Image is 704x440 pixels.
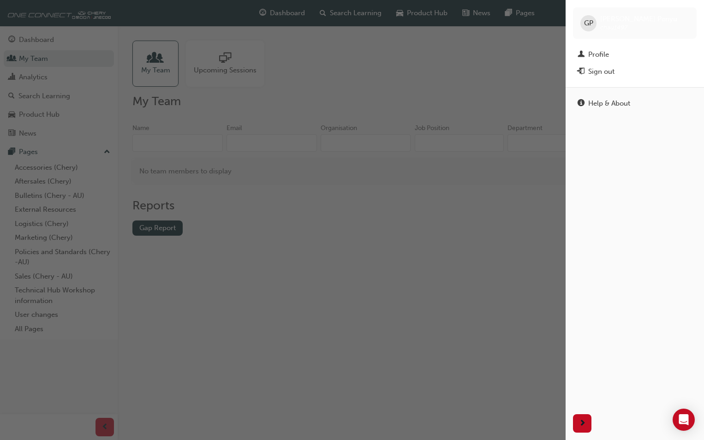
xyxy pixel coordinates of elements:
div: Help & About [588,98,630,109]
div: Profile [588,49,609,60]
span: GP [584,18,593,29]
span: info-icon [578,100,585,108]
a: Help & About [573,95,697,112]
span: chau1497 [600,24,627,31]
button: Sign out [573,63,697,80]
a: Profile [573,46,697,63]
span: [PERSON_NAME] Penyu [600,15,677,23]
div: Sign out [588,66,615,77]
span: man-icon [578,51,585,59]
span: exit-icon [578,68,585,76]
div: Open Intercom Messenger [673,409,695,431]
span: next-icon [579,418,586,429]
